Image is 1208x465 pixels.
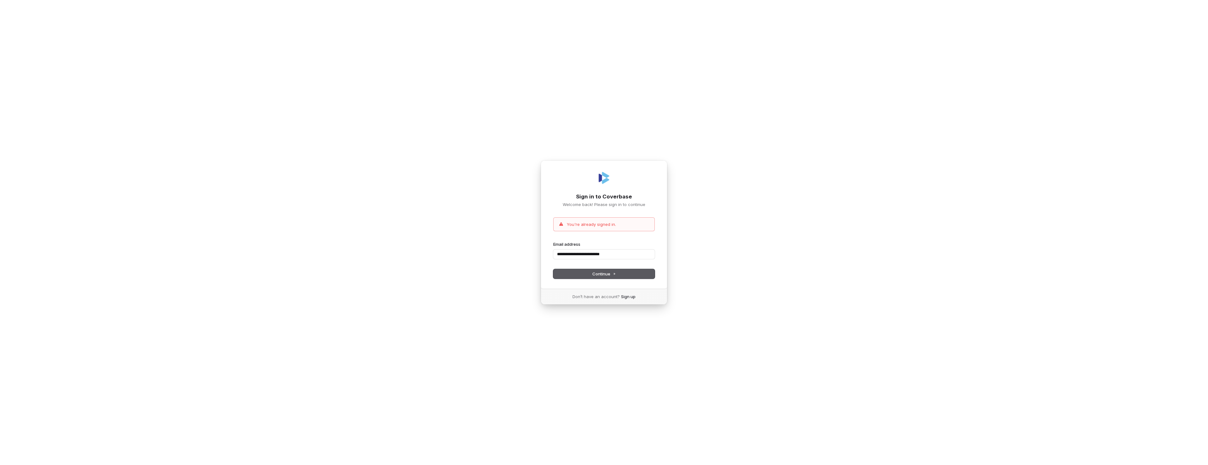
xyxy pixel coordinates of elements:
[553,202,655,207] p: Welcome back! Please sign in to continue
[572,294,620,299] span: Don’t have an account?
[621,294,636,299] a: Sign up
[592,271,616,277] span: Continue
[567,221,616,227] p: You're already signed in.
[553,241,580,247] label: Email address
[596,170,612,185] img: Coverbase
[553,269,655,279] button: Continue
[553,193,655,201] h1: Sign in to Coverbase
